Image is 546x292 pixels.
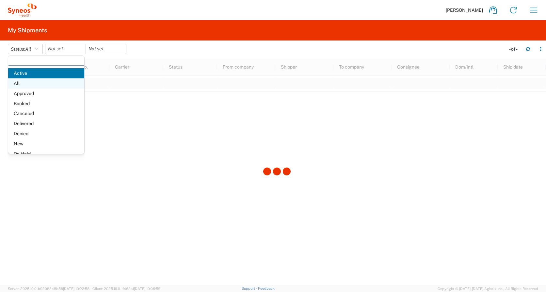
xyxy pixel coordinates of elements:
span: Server: 2025.19.0-b9208248b56 [8,287,89,291]
span: Booked [8,99,84,109]
span: Canceled [8,108,84,119]
span: Client: 2025.19.0-1f462a1 [92,287,160,291]
span: [PERSON_NAME] [446,7,483,13]
h2: My Shipments [8,26,47,34]
span: Denied [8,129,84,139]
a: Feedback [258,286,275,290]
div: - of - [509,46,521,52]
span: All [8,78,84,89]
span: On Hold [8,149,84,159]
input: Not set [86,44,126,54]
span: New [8,139,84,149]
span: Copyright © [DATE]-[DATE] Agistix Inc., All Rights Reserved [438,286,538,292]
span: Delivered [8,119,84,129]
span: [DATE] 10:22:58 [63,287,89,291]
button: Status:All [8,44,43,54]
span: [DATE] 10:06:59 [134,287,160,291]
span: All [25,46,31,52]
input: Not set [45,44,86,54]
a: Support [242,286,258,290]
span: Active [8,68,84,78]
span: Approved [8,89,84,99]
